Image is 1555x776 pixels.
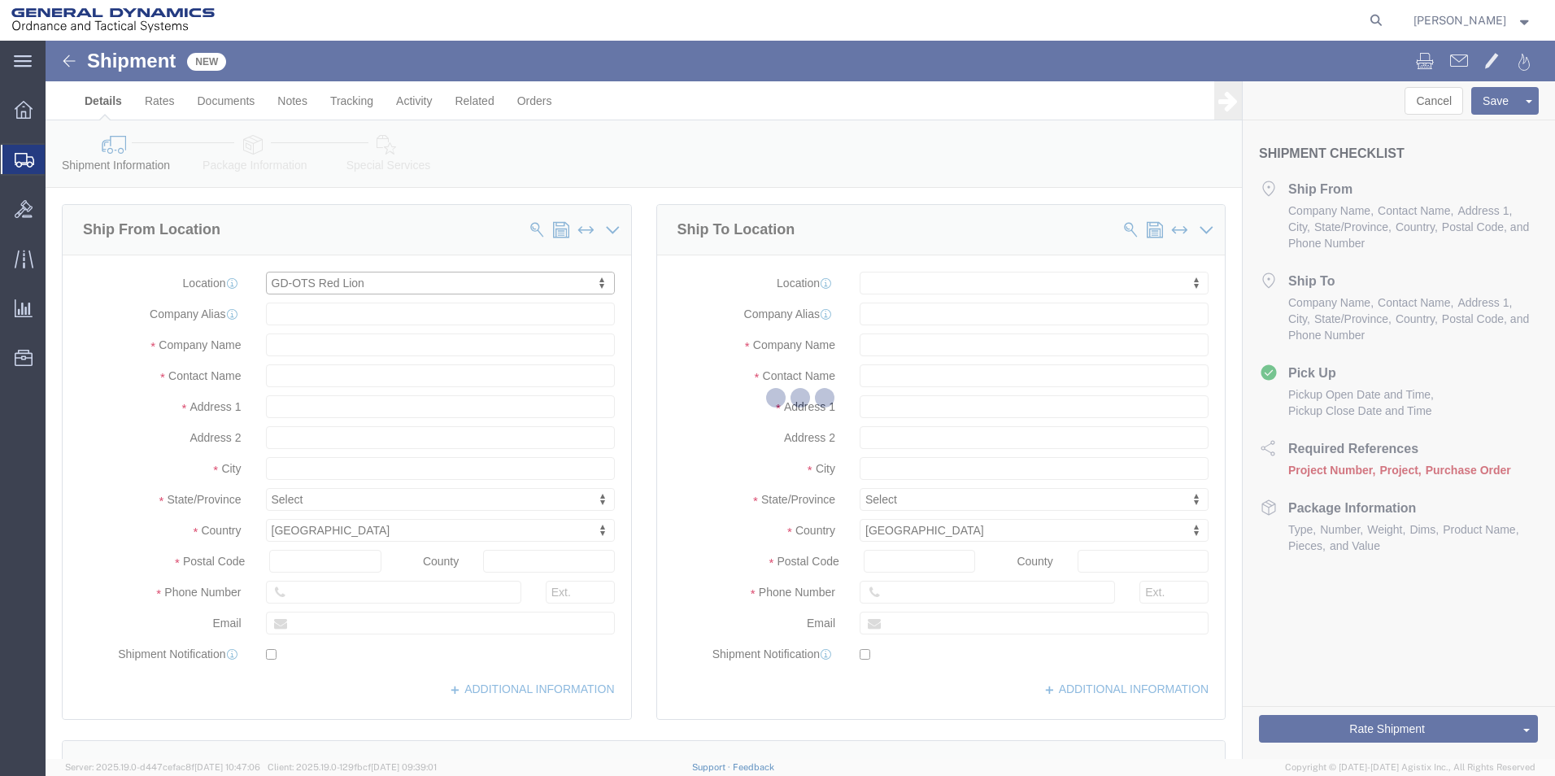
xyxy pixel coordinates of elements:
span: Client: 2025.19.0-129fbcf [268,762,437,772]
span: [DATE] 09:39:01 [371,762,437,772]
img: logo [11,8,215,33]
span: Server: 2025.19.0-d447cefac8f [65,762,260,772]
a: Feedback [733,762,774,772]
span: Copyright © [DATE]-[DATE] Agistix Inc., All Rights Reserved [1285,761,1535,774]
button: [PERSON_NAME] [1413,11,1533,30]
span: [DATE] 10:47:06 [194,762,260,772]
span: Brenda Pagan [1413,11,1506,29]
a: Support [692,762,733,772]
